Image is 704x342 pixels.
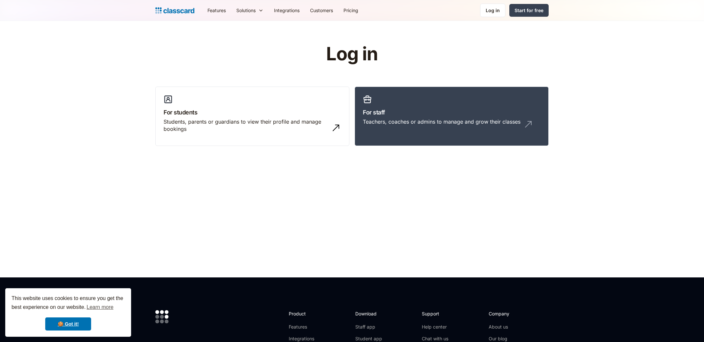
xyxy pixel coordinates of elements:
a: Pricing [338,3,363,18]
h3: For students [164,108,341,117]
a: Integrations [289,335,324,342]
div: Start for free [515,7,543,14]
a: Log in [480,4,505,17]
div: Teachers, coaches or admins to manage and grow their classes [363,118,520,125]
div: cookieconsent [5,288,131,337]
a: Customers [305,3,338,18]
h2: Support [422,310,448,317]
a: home [155,6,194,15]
div: Solutions [236,7,256,14]
a: Help center [422,324,448,330]
h1: Log in [248,44,456,64]
a: About us [489,324,532,330]
a: For staffTeachers, coaches or admins to manage and grow their classes [355,87,549,146]
a: Features [289,324,324,330]
a: Features [202,3,231,18]
a: Integrations [269,3,305,18]
a: learn more about cookies [86,302,114,312]
h2: Company [489,310,532,317]
a: Staff app [355,324,382,330]
a: dismiss cookie message [45,317,91,331]
div: Log in [486,7,500,14]
a: Our blog [489,335,532,342]
div: Students, parents or guardians to view their profile and manage bookings [164,118,328,133]
span: This website uses cookies to ensure you get the best experience on our website. [11,294,125,312]
h2: Download [355,310,382,317]
a: Start for free [509,4,549,17]
a: For studentsStudents, parents or guardians to view their profile and manage bookings [155,87,349,146]
a: Chat with us [422,335,448,342]
div: Solutions [231,3,269,18]
h2: Product [289,310,324,317]
h3: For staff [363,108,540,117]
a: Student app [355,335,382,342]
